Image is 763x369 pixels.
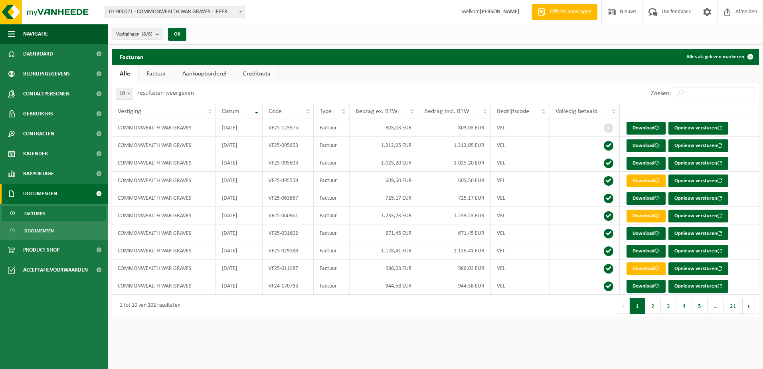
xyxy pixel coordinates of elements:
a: Creditnota [235,65,279,83]
td: 1.212,05 EUR [418,137,491,154]
a: Factuur [138,65,174,83]
a: Alle [112,65,138,83]
td: VEL [491,137,550,154]
a: Download [627,122,666,135]
span: Kalender [23,144,48,164]
td: VEL [491,242,550,260]
td: VF25-063857 [263,189,314,207]
a: Download [627,157,666,170]
div: 1 tot 10 van 202 resultaten [116,299,180,313]
h2: Facturen [112,49,152,64]
a: Download [627,139,666,152]
td: Factuur [314,207,349,224]
a: Download [627,175,666,187]
td: Factuur [314,189,349,207]
button: Opnieuw versturen [668,175,728,187]
td: [DATE] [216,207,262,224]
td: 944,58 EUR [350,277,419,295]
td: [DATE] [216,189,262,207]
td: VEL [491,260,550,277]
span: Volledig betaald [555,108,597,115]
td: Factuur [314,154,349,172]
td: [DATE] [216,154,262,172]
td: 1.128,41 EUR [350,242,419,260]
td: 725,17 EUR [418,189,491,207]
td: 803,03 EUR [350,119,419,137]
span: Bedrijfscode [497,108,529,115]
button: Previous [617,298,630,314]
td: 1.025,20 EUR [418,154,491,172]
td: 609,50 EUR [418,172,491,189]
span: 01-900021 - COMMONWEALTH WAR GRAVES - IEPER [105,6,245,18]
span: Datum [222,108,239,115]
button: Opnieuw versturen [668,227,728,240]
a: Download [627,262,666,275]
td: 1.233,23 EUR [350,207,419,224]
td: VEL [491,207,550,224]
td: COMMONWEALTH WAR GRAVES [112,207,216,224]
button: 21 [724,298,743,314]
button: 5 [692,298,708,314]
td: VEL [491,119,550,137]
button: Opnieuw versturen [668,192,728,205]
td: VF25-095559 [263,172,314,189]
a: Facturen [2,206,106,221]
td: VF25-123975 [263,119,314,137]
span: 10 [116,88,133,100]
button: Opnieuw versturen [668,262,728,275]
td: VEL [491,172,550,189]
td: [DATE] [216,260,262,277]
span: 10 [116,88,133,99]
td: 1.128,41 EUR [418,242,491,260]
a: Download [627,227,666,240]
td: 609,50 EUR [350,172,419,189]
td: 671,45 EUR [350,224,419,242]
td: VF25-029188 [263,242,314,260]
button: Opnieuw versturen [668,280,728,293]
td: COMMONWEALTH WAR GRAVES [112,154,216,172]
span: 01-900021 - COMMONWEALTH WAR GRAVES - IEPER [106,6,245,18]
button: Vestigingen(8/8) [112,28,163,40]
count: (8/8) [142,32,152,37]
td: COMMONWEALTH WAR GRAVES [112,119,216,137]
td: 803,03 EUR [418,119,491,137]
td: COMMONWEALTH WAR GRAVES [112,189,216,207]
span: Dashboard [23,44,53,64]
span: Rapportage [23,164,54,184]
span: Facturen [24,206,45,221]
a: Download [627,245,666,258]
button: 4 [676,298,692,314]
span: Code [269,108,282,115]
td: Factuur [314,224,349,242]
td: COMMONWEALTH WAR GRAVES [112,260,216,277]
td: VF25-011987 [263,260,314,277]
span: Gebruikers [23,104,53,124]
td: 1.025,20 EUR [350,154,419,172]
td: VF25-095653 [263,137,314,154]
td: COMMONWEALTH WAR GRAVES [112,172,216,189]
td: 986,03 EUR [418,260,491,277]
button: Opnieuw versturen [668,139,728,152]
button: OK [168,28,186,41]
button: Opnieuw versturen [668,157,728,170]
span: Contracten [23,124,54,144]
td: VF25-060961 [263,207,314,224]
td: 1.233,23 EUR [418,207,491,224]
span: Vestiging [118,108,141,115]
span: Navigatie [23,24,48,44]
td: [DATE] [216,137,262,154]
span: Bedrijfsgegevens [23,64,70,84]
td: [DATE] [216,277,262,295]
td: VF25-031602 [263,224,314,242]
td: VEL [491,189,550,207]
button: Opnieuw versturen [668,245,728,258]
td: COMMONWEALTH WAR GRAVES [112,277,216,295]
label: resultaten weergeven [137,90,194,96]
td: Factuur [314,137,349,154]
td: VEL [491,224,550,242]
a: Download [627,192,666,205]
span: Vestigingen [116,28,152,40]
td: 944,58 EUR [418,277,491,295]
td: [DATE] [216,119,262,137]
label: Zoeken: [651,90,671,97]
